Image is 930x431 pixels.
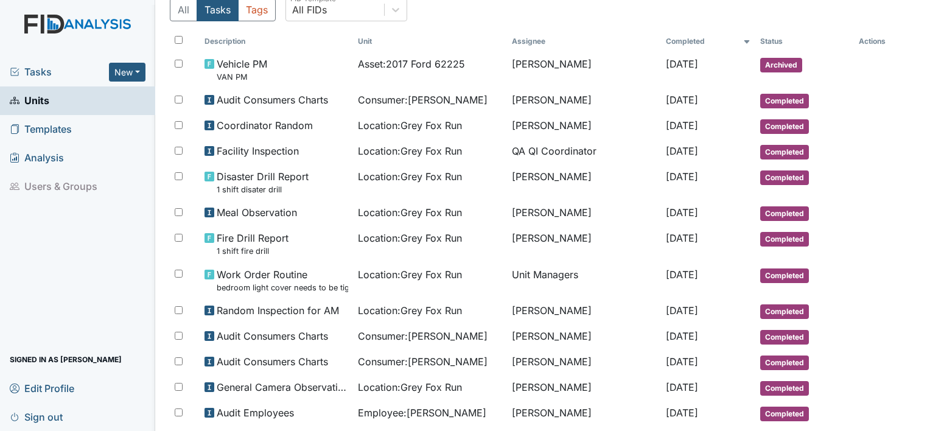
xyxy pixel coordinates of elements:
[217,144,299,158] span: Facility Inspection
[217,245,288,257] small: 1 shift fire drill
[10,91,49,110] span: Units
[666,119,698,131] span: [DATE]
[10,149,64,167] span: Analysis
[217,169,309,195] span: Disaster Drill Report 1 shift disater drill
[854,31,915,52] th: Actions
[217,354,328,369] span: Audit Consumers Charts
[507,349,661,375] td: [PERSON_NAME]
[358,57,465,71] span: Asset : 2017 Ford 62225
[217,205,297,220] span: Meal Observation
[507,324,661,349] td: [PERSON_NAME]
[10,120,72,139] span: Templates
[666,330,698,342] span: [DATE]
[507,262,661,298] td: Unit Managers
[217,405,294,420] span: Audit Employees
[755,31,854,52] th: Toggle SortBy
[760,170,809,185] span: Completed
[358,267,462,282] span: Location : Grey Fox Run
[217,282,349,293] small: bedroom light cover needs to be tightened
[507,164,661,200] td: [PERSON_NAME]
[507,113,661,139] td: [PERSON_NAME]
[760,407,809,421] span: Completed
[760,330,809,345] span: Completed
[666,268,698,281] span: [DATE]
[353,31,507,52] th: Toggle SortBy
[760,145,809,159] span: Completed
[358,303,462,318] span: Location : Grey Fox Run
[507,200,661,226] td: [PERSON_NAME]
[760,268,809,283] span: Completed
[10,350,122,369] span: Signed in as [PERSON_NAME]
[661,31,755,52] th: Toggle SortBy
[217,267,349,293] span: Work Order Routine bedroom light cover needs to be tightened
[358,329,488,343] span: Consumer : [PERSON_NAME]
[666,381,698,393] span: [DATE]
[507,88,661,113] td: [PERSON_NAME]
[109,63,145,82] button: New
[507,139,661,164] td: QA QI Coordinator
[217,329,328,343] span: Audit Consumers Charts
[507,52,661,88] td: [PERSON_NAME]
[666,356,698,368] span: [DATE]
[292,2,327,17] div: All FIDs
[666,170,698,183] span: [DATE]
[217,380,349,394] span: General Camera Observation
[358,405,486,420] span: Employee : [PERSON_NAME]
[507,31,661,52] th: Assignee
[507,375,661,401] td: [PERSON_NAME]
[10,407,63,426] span: Sign out
[217,93,328,107] span: Audit Consumers Charts
[666,232,698,244] span: [DATE]
[760,381,809,396] span: Completed
[507,401,661,426] td: [PERSON_NAME]
[358,380,462,394] span: Location : Grey Fox Run
[760,119,809,134] span: Completed
[200,31,354,52] th: Toggle SortBy
[666,304,698,317] span: [DATE]
[217,118,313,133] span: Coordinator Random
[358,354,488,369] span: Consumer : [PERSON_NAME]
[358,169,462,184] span: Location : Grey Fox Run
[760,58,802,72] span: Archived
[217,303,339,318] span: Random Inspection for AM
[358,231,462,245] span: Location : Grey Fox Run
[666,58,698,70] span: [DATE]
[666,145,698,157] span: [DATE]
[175,36,183,44] input: Toggle All Rows Selected
[217,184,309,195] small: 1 shift disater drill
[760,206,809,221] span: Completed
[760,304,809,319] span: Completed
[760,94,809,108] span: Completed
[358,144,462,158] span: Location : Grey Fox Run
[507,298,661,324] td: [PERSON_NAME]
[760,232,809,247] span: Completed
[358,205,462,220] span: Location : Grey Fox Run
[217,71,267,83] small: VAN PM
[666,206,698,219] span: [DATE]
[358,118,462,133] span: Location : Grey Fox Run
[666,94,698,106] span: [DATE]
[358,93,488,107] span: Consumer : [PERSON_NAME]
[217,231,288,257] span: Fire Drill Report 1 shift fire drill
[217,57,267,83] span: Vehicle PM VAN PM
[507,226,661,262] td: [PERSON_NAME]
[10,379,74,398] span: Edit Profile
[760,356,809,370] span: Completed
[666,407,698,419] span: [DATE]
[10,65,109,79] a: Tasks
